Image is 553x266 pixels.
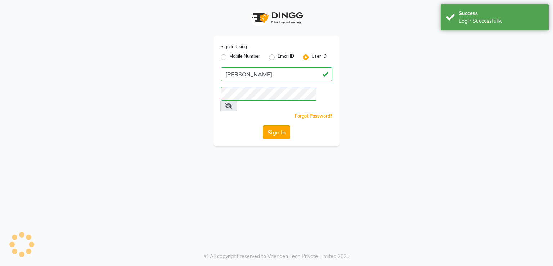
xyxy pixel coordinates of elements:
[459,17,543,25] div: Login Successfully.
[248,7,305,28] img: logo1.svg
[311,53,327,62] label: User ID
[221,87,316,101] input: Username
[459,10,543,17] div: Success
[263,125,290,139] button: Sign In
[221,67,332,81] input: Username
[229,53,260,62] label: Mobile Number
[278,53,294,62] label: Email ID
[221,44,248,50] label: Sign In Using:
[295,113,332,119] a: Forgot Password?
